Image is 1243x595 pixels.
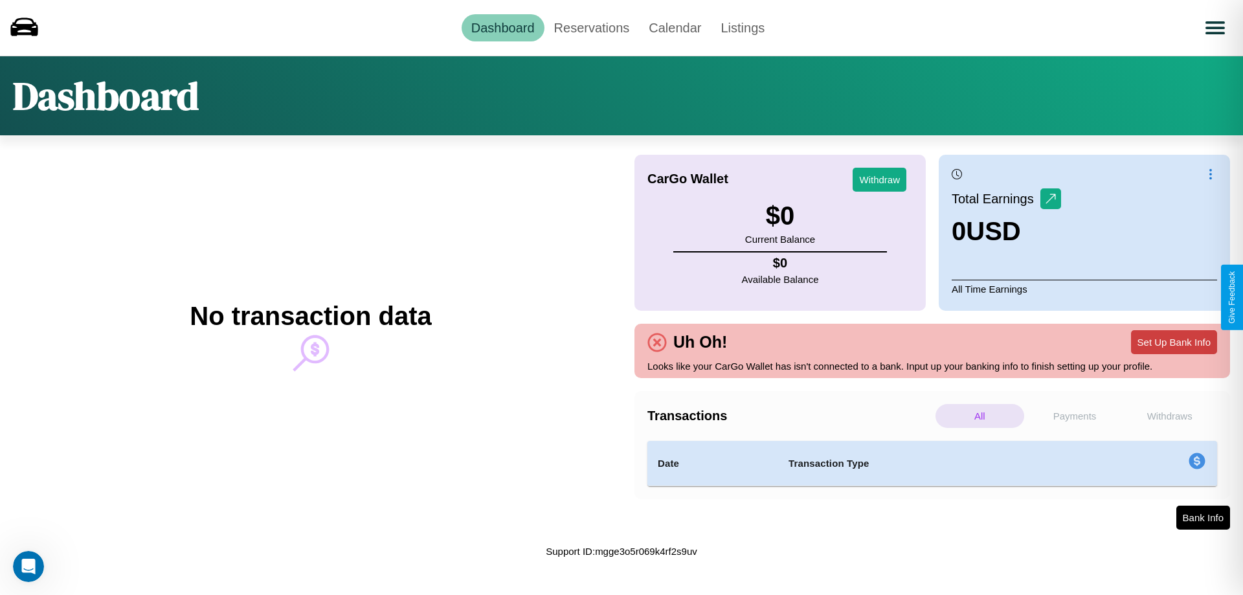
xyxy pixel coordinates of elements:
[1227,271,1237,324] div: Give Feedback
[745,201,815,230] h3: $ 0
[1131,330,1217,354] button: Set Up Bank Info
[462,14,544,41] a: Dashboard
[789,456,1082,471] h4: Transaction Type
[546,543,697,560] p: Support ID: mgge3o5r069k4rf2s9uv
[1031,404,1119,428] p: Payments
[647,172,728,186] h4: CarGo Wallet
[745,230,815,248] p: Current Balance
[13,69,199,122] h1: Dashboard
[544,14,640,41] a: Reservations
[711,14,774,41] a: Listings
[952,187,1040,210] p: Total Earnings
[639,14,711,41] a: Calendar
[853,168,906,192] button: Withdraw
[742,256,819,271] h4: $ 0
[667,333,733,352] h4: Uh Oh!
[742,271,819,288] p: Available Balance
[1197,10,1233,46] button: Open menu
[190,302,431,331] h2: No transaction data
[13,551,44,582] iframe: Intercom live chat
[935,404,1024,428] p: All
[647,409,932,423] h4: Transactions
[952,217,1061,246] h3: 0 USD
[952,280,1217,298] p: All Time Earnings
[658,456,768,471] h4: Date
[647,357,1217,375] p: Looks like your CarGo Wallet has isn't connected to a bank. Input up your banking info to finish ...
[1176,506,1230,530] button: Bank Info
[647,441,1217,486] table: simple table
[1125,404,1214,428] p: Withdraws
